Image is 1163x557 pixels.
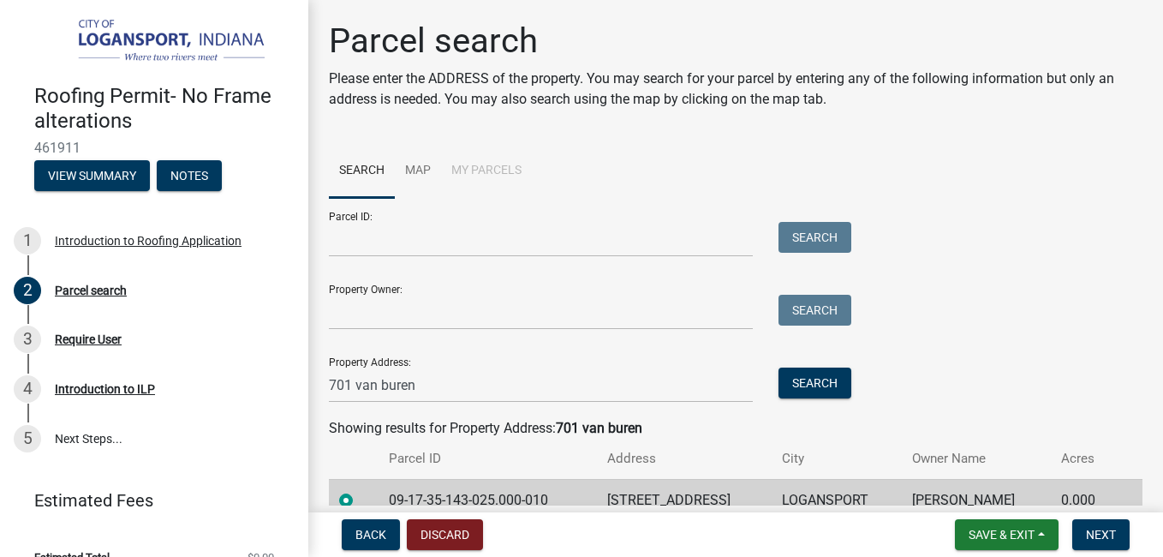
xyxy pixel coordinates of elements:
[55,383,155,395] div: Introduction to ILP
[355,528,386,542] span: Back
[14,277,41,304] div: 2
[902,479,1052,521] td: [PERSON_NAME]
[34,140,274,156] span: 461911
[778,368,851,398] button: Search
[157,171,222,184] wm-modal-confirm: Notes
[34,160,150,191] button: View Summary
[14,425,41,452] div: 5
[14,483,281,518] a: Estimated Fees
[379,439,597,479] th: Parcel ID
[969,528,1035,542] span: Save & Exit
[329,144,395,199] a: Search
[157,160,222,191] button: Notes
[14,227,41,255] div: 1
[597,479,772,521] td: [STREET_ADDRESS]
[1072,519,1130,550] button: Next
[1051,479,1118,521] td: 0.000
[778,222,851,253] button: Search
[597,439,772,479] th: Address
[329,21,1142,62] h1: Parcel search
[778,295,851,326] button: Search
[395,144,441,199] a: Map
[55,284,127,296] div: Parcel search
[14,326,41,353] div: 3
[34,84,295,134] h4: Roofing Permit- No Frame alterations
[407,519,483,550] button: Discard
[55,235,242,247] div: Introduction to Roofing Application
[14,375,41,403] div: 4
[1086,528,1116,542] span: Next
[34,18,281,66] img: City of Logansport, Indiana
[55,333,122,345] div: Require User
[955,519,1059,550] button: Save & Exit
[902,439,1052,479] th: Owner Name
[772,439,902,479] th: City
[329,418,1142,439] div: Showing results for Property Address:
[379,479,597,521] td: 09-17-35-143-025.000-010
[772,479,902,521] td: LOGANSPORT
[342,519,400,550] button: Back
[329,69,1142,110] p: Please enter the ADDRESS of the property. You may search for your parcel by entering any of the f...
[34,171,150,184] wm-modal-confirm: Summary
[1051,439,1118,479] th: Acres
[556,420,642,436] strong: 701 van buren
